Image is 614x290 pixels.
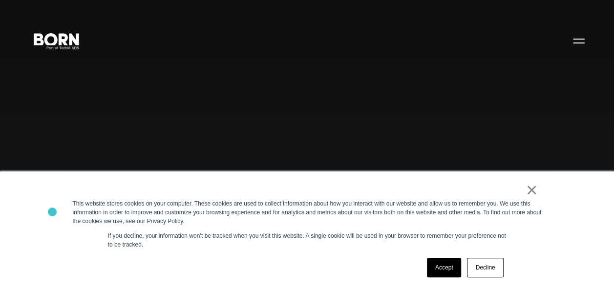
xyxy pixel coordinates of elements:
[108,231,507,249] p: If you decline, your information won’t be tracked when you visit this website. A single cookie wi...
[73,199,542,226] div: This website stores cookies on your computer. These cookies are used to collect information about...
[567,30,591,51] button: Open
[526,186,538,194] a: ×
[427,258,462,277] a: Accept
[467,258,503,277] a: Decline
